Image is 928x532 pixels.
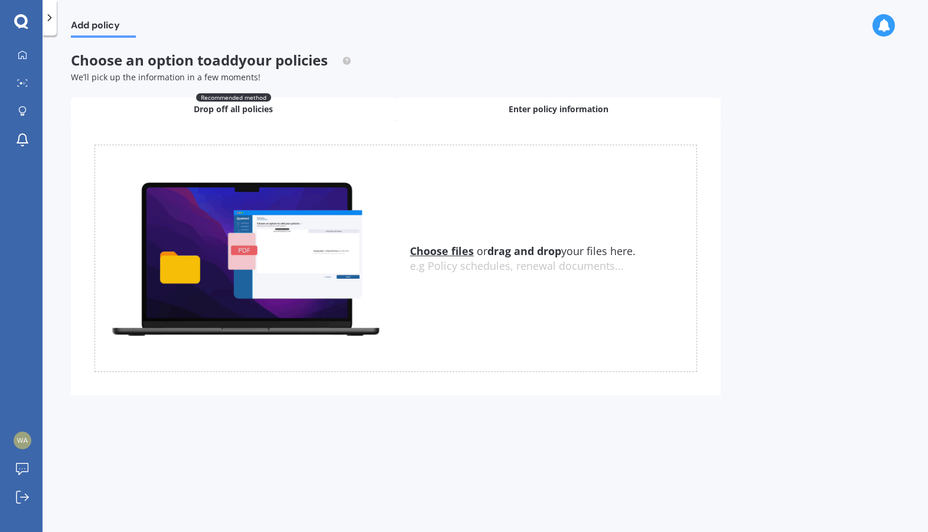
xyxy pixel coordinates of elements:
span: to add your policies [197,50,328,70]
div: e.g Policy schedules, renewal documents... [410,260,696,273]
span: or your files here. [410,244,636,258]
span: Add policy [71,19,136,35]
span: Enter policy information [509,103,608,115]
span: Drop off all policies [194,103,273,115]
img: upload.de96410c8ce839c3fdd5.gif [95,175,396,341]
b: drag and drop [487,244,561,258]
img: 017d31cefbfea13d341dcabcaca067d9 [14,432,31,449]
u: Choose files [410,244,474,258]
span: Recommended method [196,93,271,102]
span: We’ll pick up the information in a few moments! [71,71,261,83]
span: Choose an option [71,50,351,70]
